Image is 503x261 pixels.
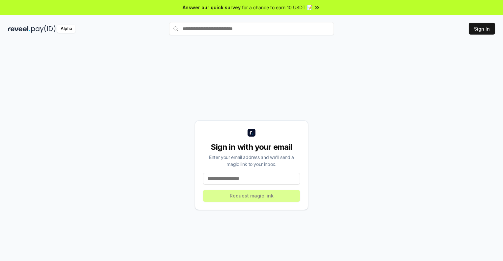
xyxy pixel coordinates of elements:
[31,25,56,33] img: pay_id
[469,23,495,35] button: Sign In
[203,142,300,152] div: Sign in with your email
[183,4,241,11] span: Answer our quick survey
[8,25,30,33] img: reveel_dark
[242,4,312,11] span: for a chance to earn 10 USDT 📝
[203,154,300,168] div: Enter your email address and we’ll send a magic link to your inbox.
[57,25,75,33] div: Alpha
[248,129,255,137] img: logo_small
